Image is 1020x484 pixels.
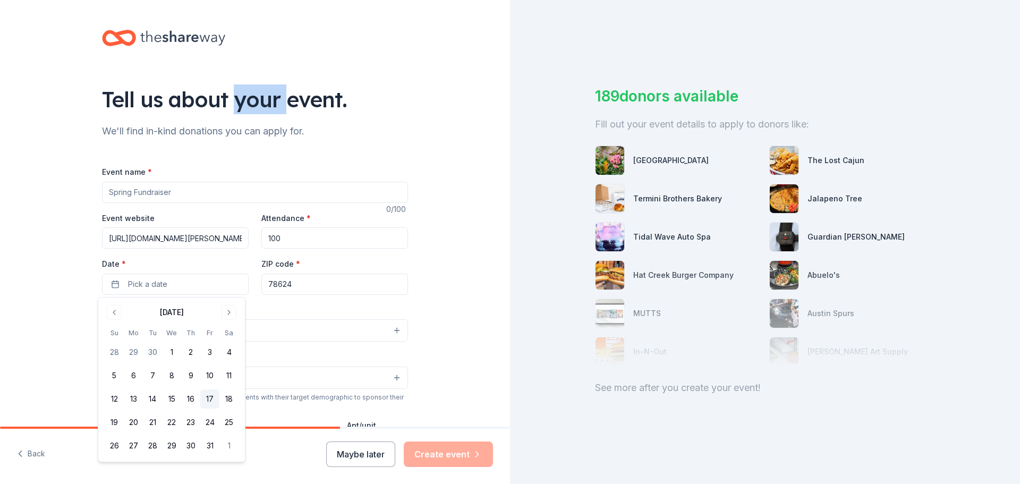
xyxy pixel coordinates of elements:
[102,123,408,140] div: We'll find in-kind donations you can apply for.
[219,343,239,362] button: 4
[200,343,219,362] button: 3
[162,366,181,385] button: 8
[595,85,935,107] div: 189 donors available
[219,436,239,455] button: 1
[596,184,624,213] img: photo for Termini Brothers Bakery
[633,154,709,167] div: [GEOGRAPHIC_DATA]
[124,389,143,409] button: 13
[124,327,143,338] th: Monday
[181,436,200,455] button: 30
[770,184,798,213] img: photo for Jalapeno Tree
[633,231,711,243] div: Tidal Wave Auto Spa
[102,259,249,269] label: Date
[326,441,395,467] button: Maybe later
[105,327,124,338] th: Sunday
[102,182,408,203] input: Spring Fundraiser
[200,413,219,432] button: 24
[105,389,124,409] button: 12
[596,146,624,175] img: photo for San Antonio Botanical Garden
[143,389,162,409] button: 14
[162,343,181,362] button: 1
[261,227,408,249] input: 20
[143,413,162,432] button: 21
[386,203,408,216] div: 0 /100
[181,343,200,362] button: 2
[143,327,162,338] th: Tuesday
[102,84,408,114] div: Tell us about your event.
[200,389,219,409] button: 17
[219,327,239,338] th: Saturday
[162,413,181,432] button: 22
[770,223,798,251] img: photo for Guardian Angel Device
[261,213,311,224] label: Attendance
[128,278,167,291] span: Pick a date
[181,389,200,409] button: 16
[200,366,219,385] button: 10
[143,343,162,362] button: 30
[124,343,143,362] button: 29
[162,436,181,455] button: 29
[105,366,124,385] button: 5
[102,227,249,249] input: https://www...
[807,154,864,167] div: The Lost Cajun
[124,413,143,432] button: 20
[107,305,122,320] button: Go to previous month
[181,413,200,432] button: 23
[102,319,408,342] button: Select
[595,379,935,396] div: See more after you create your event!
[595,116,935,133] div: Fill out your event details to apply to donors like:
[807,192,862,205] div: Jalapeno Tree
[124,436,143,455] button: 27
[219,389,239,409] button: 18
[105,343,124,362] button: 28
[102,167,152,177] label: Event name
[162,327,181,338] th: Wednesday
[124,366,143,385] button: 6
[162,389,181,409] button: 15
[17,443,45,465] button: Back
[633,192,722,205] div: Termini Brothers Bakery
[261,274,408,295] input: 12345 (U.S. only)
[105,436,124,455] button: 26
[105,413,124,432] button: 19
[181,366,200,385] button: 9
[160,306,184,319] div: [DATE]
[102,393,408,410] div: We use this information to help brands find events with their target demographic to sponsor their...
[102,274,249,295] button: Pick a date
[261,259,300,269] label: ZIP code
[222,305,236,320] button: Go to next month
[200,327,219,338] th: Friday
[219,413,239,432] button: 25
[770,146,798,175] img: photo for The Lost Cajun
[219,366,239,385] button: 11
[807,231,905,243] div: Guardian [PERSON_NAME]
[200,436,219,455] button: 31
[102,213,155,224] label: Event website
[143,436,162,455] button: 28
[347,420,376,431] label: Apt/unit
[143,366,162,385] button: 7
[596,223,624,251] img: photo for Tidal Wave Auto Spa
[102,367,408,389] button: Select
[181,327,200,338] th: Thursday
